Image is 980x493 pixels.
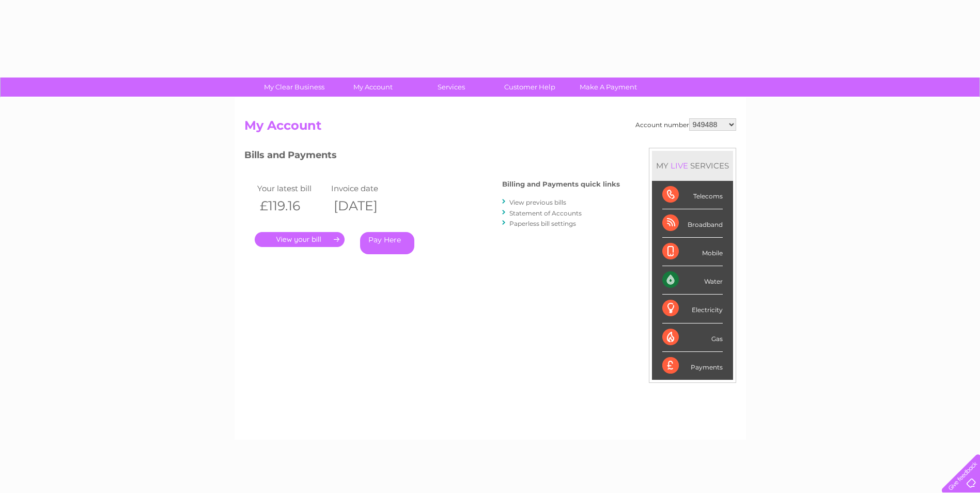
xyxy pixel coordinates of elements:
[662,181,723,209] div: Telecoms
[635,118,736,131] div: Account number
[487,78,572,97] a: Customer Help
[662,295,723,323] div: Electricity
[244,118,736,138] h2: My Account
[255,195,329,217] th: £119.16
[330,78,415,97] a: My Account
[662,238,723,266] div: Mobile
[360,232,414,254] a: Pay Here
[255,232,345,247] a: .
[244,148,620,166] h3: Bills and Payments
[662,209,723,238] div: Broadband
[662,323,723,352] div: Gas
[668,161,690,171] div: LIVE
[502,180,620,188] h4: Billing and Payments quick links
[329,181,403,195] td: Invoice date
[252,78,337,97] a: My Clear Business
[409,78,494,97] a: Services
[255,181,329,195] td: Your latest bill
[662,352,723,380] div: Payments
[509,220,576,227] a: Paperless bill settings
[566,78,651,97] a: Make A Payment
[329,195,403,217] th: [DATE]
[662,266,723,295] div: Water
[509,209,582,217] a: Statement of Accounts
[509,198,566,206] a: View previous bills
[652,151,733,180] div: MY SERVICES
